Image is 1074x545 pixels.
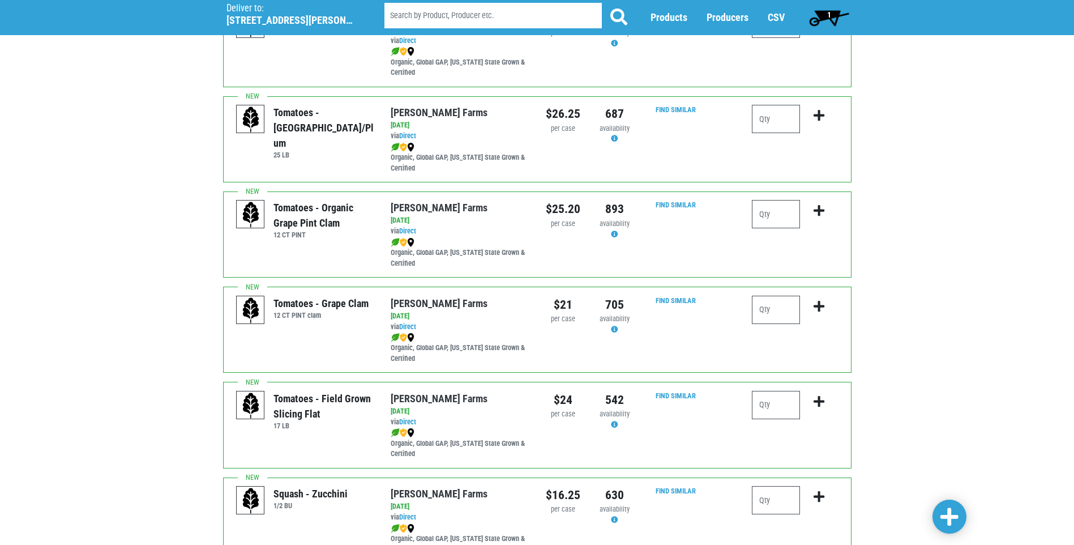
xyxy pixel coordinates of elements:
a: Find Similar [656,105,696,114]
div: via [391,36,528,46]
a: Direct [399,513,416,521]
div: via [391,512,528,523]
div: per case [546,219,580,229]
h6: 17 LB [273,421,374,430]
a: Direct [399,322,416,331]
div: via [391,322,528,333]
input: Qty [752,296,800,324]
img: map_marker-0e94453035b3232a4d21701695807de9.png [407,524,414,533]
img: safety-e55c860ca8c00a9c171001a62a92dabd.png [400,238,407,247]
img: safety-e55c860ca8c00a9c171001a62a92dabd.png [400,428,407,437]
a: Find Similar [656,391,696,400]
img: leaf-e5c59151409436ccce96b2ca1b28e03c.png [391,428,400,437]
img: leaf-e5c59151409436ccce96b2ca1b28e03c.png [391,47,400,56]
div: $25.20 [546,200,580,218]
div: [DATE] [391,120,528,131]
span: availability [600,410,630,418]
a: [PERSON_NAME] Farms [391,393,487,405]
span: availability [600,219,630,228]
span: 1 [827,10,831,19]
a: Find Similar [656,296,696,305]
h5: [STREET_ADDRESS][PERSON_NAME] [226,14,356,27]
img: map_marker-0e94453035b3232a4d21701695807de9.png [407,143,414,152]
div: via [391,226,528,237]
div: Organic, Global GAP, [US_STATE] State Grown & Certified [391,237,528,269]
input: Qty [752,391,800,419]
img: leaf-e5c59151409436ccce96b2ca1b28e03c.png [391,238,400,247]
div: Tomatoes - Grape Clam [273,296,369,311]
a: Direct [399,418,416,426]
div: $21 [546,296,580,314]
div: [DATE] [391,311,528,322]
div: per case [546,314,580,325]
div: per case [546,409,580,420]
div: [DATE] [391,215,528,226]
div: 705 [597,296,632,314]
a: Direct [399,131,416,140]
a: Products [651,12,687,24]
div: per case [546,124,580,134]
img: placeholder-variety-43d6402dacf2d531de610a020419775a.svg [237,201,265,229]
input: Qty [752,105,800,133]
img: placeholder-variety-43d6402dacf2d531de610a020419775a.svg [237,296,265,325]
img: safety-e55c860ca8c00a9c171001a62a92dabd.png [400,143,407,152]
div: Tomatoes - Field Grown Slicing Flat [273,391,374,421]
div: per case [546,504,580,515]
input: Qty [752,486,800,514]
a: Find Similar [656,201,696,209]
div: $26.25 [546,105,580,123]
a: [PERSON_NAME] Farms [391,297,487,309]
h6: 1/2 BU [273,501,348,510]
img: placeholder-variety-43d6402dacf2d531de610a020419775a.svg [237,487,265,515]
div: $16.25 [546,486,580,504]
div: via [391,417,528,428]
a: [PERSON_NAME] Farms [391,107,487,118]
h6: 25 LB [273,151,374,159]
div: Organic, Global GAP, [US_STATE] State Grown & Certified [391,46,528,79]
h6: 12 CT PINT [273,231,374,239]
div: Tomatoes - [GEOGRAPHIC_DATA]/Plum [273,105,374,151]
div: $24 [546,391,580,409]
span: availability [600,124,630,133]
img: leaf-e5c59151409436ccce96b2ca1b28e03c.png [391,524,400,533]
img: safety-e55c860ca8c00a9c171001a62a92dabd.png [400,524,407,533]
a: Direct [399,227,416,235]
input: Search by Product, Producer etc. [384,3,602,29]
a: [PERSON_NAME] Farms [391,202,487,214]
img: safety-e55c860ca8c00a9c171001a62a92dabd.png [400,47,407,56]
a: Direct [399,36,416,45]
span: availability [600,505,630,513]
div: Organic, Global GAP, [US_STATE] State Grown & Certified [391,332,528,364]
img: map_marker-0e94453035b3232a4d21701695807de9.png [407,428,414,437]
h6: 12 CT PINT clam [273,311,369,320]
div: via [391,131,528,142]
a: Producers [707,12,748,24]
img: safety-e55c860ca8c00a9c171001a62a92dabd.png [400,333,407,342]
a: [PERSON_NAME] Farms [391,488,487,500]
img: placeholder-variety-43d6402dacf2d531de610a020419775a.svg [237,391,265,420]
img: placeholder-variety-43d6402dacf2d531de610a020419775a.svg [237,105,265,134]
img: map_marker-0e94453035b3232a4d21701695807de9.png [407,47,414,56]
div: [DATE] [391,406,528,417]
img: leaf-e5c59151409436ccce96b2ca1b28e03c.png [391,333,400,342]
div: Organic, Global GAP, [US_STATE] State Grown & Certified [391,428,528,460]
div: 687 [597,105,632,123]
img: map_marker-0e94453035b3232a4d21701695807de9.png [407,238,414,247]
a: CSV [768,12,785,24]
img: map_marker-0e94453035b3232a4d21701695807de9.png [407,333,414,342]
div: 893 [597,200,632,218]
div: Organic, Global GAP, [US_STATE] State Grown & Certified [391,142,528,174]
p: Deliver to: [226,3,356,14]
input: Qty [752,200,800,228]
div: 630 [597,486,632,504]
div: Squash - Zucchini [273,486,348,501]
span: availability [600,314,630,323]
div: 542 [597,391,632,409]
a: Find Similar [656,487,696,495]
a: 1 [804,6,854,29]
img: leaf-e5c59151409436ccce96b2ca1b28e03c.png [391,143,400,152]
div: [DATE] [391,501,528,512]
div: Tomatoes - Organic Grape Pint Clam [273,200,374,231]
